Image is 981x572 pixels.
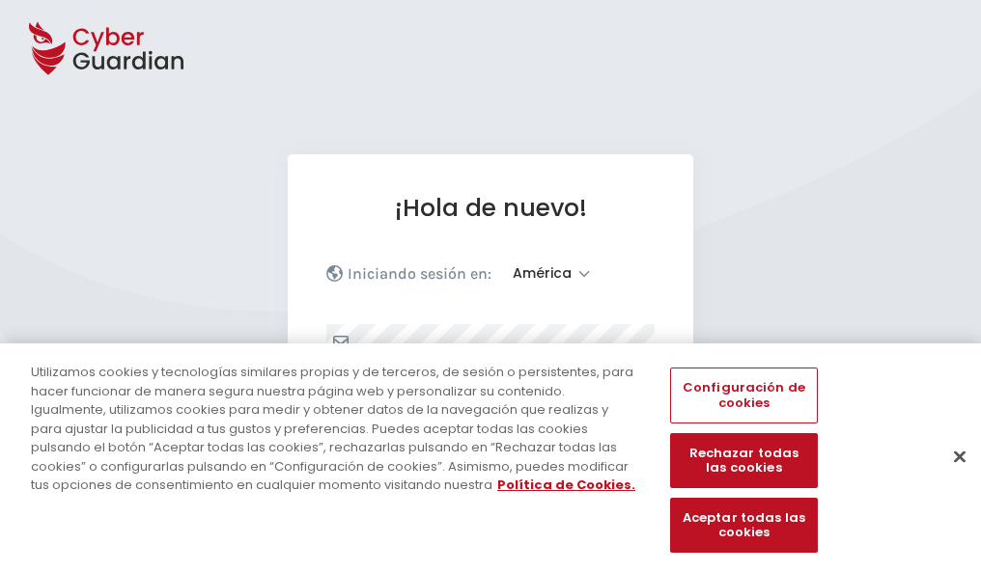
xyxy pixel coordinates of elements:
[497,476,635,494] a: Más información sobre su privacidad, se abre en una nueva pestaña
[670,433,817,488] button: Rechazar todas las cookies
[348,264,491,284] p: Iniciando sesión en:
[670,498,817,553] button: Aceptar todas las cookies
[31,363,641,495] div: Utilizamos cookies y tecnologías similares propias y de terceros, de sesión o persistentes, para ...
[326,193,655,223] h1: ¡Hola de nuevo!
[670,368,817,422] button: Configuración de cookies, Abre el cuadro de diálogo del centro de preferencias.
[939,435,981,477] button: Cerrar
